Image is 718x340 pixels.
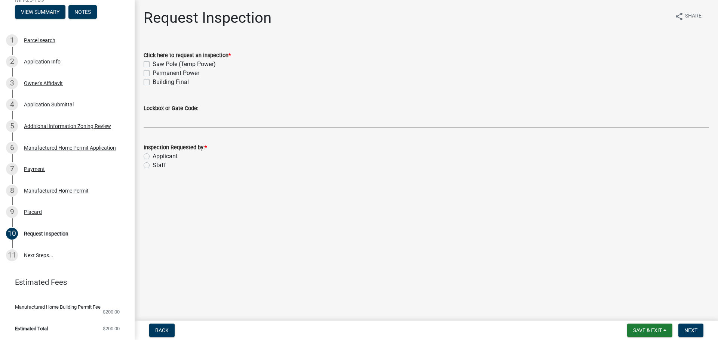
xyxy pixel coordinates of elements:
[144,145,207,150] label: Inspection Requested by:
[678,324,703,337] button: Next
[6,185,18,197] div: 8
[627,324,672,337] button: Save & Exit
[6,275,123,290] a: Estimated Fees
[144,53,231,58] label: Click here to request an inspection
[6,228,18,240] div: 10
[6,163,18,175] div: 7
[24,231,68,236] div: Request Inspection
[153,69,199,78] label: Permanent Power
[685,12,702,21] span: Share
[669,9,708,24] button: shareShare
[155,327,169,333] span: Back
[144,9,271,27] h1: Request Inspection
[6,142,18,154] div: 6
[15,326,48,331] span: Estimated Total
[633,327,662,333] span: Save & Exit
[675,12,684,21] i: share
[24,59,61,64] div: Application Info
[153,60,216,69] label: Saw Pole (Temp Power)
[24,188,89,193] div: Manufactured Home Permit
[153,152,178,161] label: Applicant
[103,326,120,331] span: $200.00
[103,309,120,314] span: $200.00
[15,305,101,309] span: Manufactured Home Building Permit Fee
[6,99,18,110] div: 4
[6,120,18,132] div: 5
[6,56,18,68] div: 2
[24,209,42,215] div: Placard
[68,9,97,15] wm-modal-confirm: Notes
[6,249,18,261] div: 11
[24,102,74,107] div: Application Submittal
[6,77,18,89] div: 3
[15,9,65,15] wm-modal-confirm: Summary
[149,324,175,337] button: Back
[144,106,198,111] label: Lockbox or Gate Code:
[684,327,697,333] span: Next
[24,166,45,172] div: Payment
[6,34,18,46] div: 1
[6,206,18,218] div: 9
[24,81,63,86] div: Owner's Affidavit
[24,38,55,43] div: Parcel search
[153,161,166,170] label: Staff
[68,5,97,19] button: Notes
[15,5,65,19] button: View Summary
[153,78,189,87] label: Building Final
[24,124,111,129] div: Additional Information Zoning Review
[24,145,116,150] div: Manufactured Home Permit Application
